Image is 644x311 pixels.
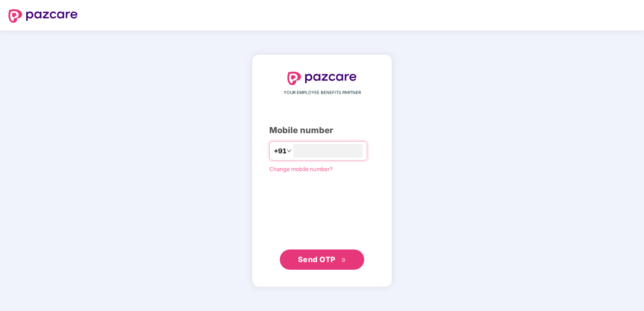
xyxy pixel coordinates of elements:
[8,9,78,23] img: logo
[287,148,292,153] span: down
[280,249,364,270] button: Send OTPdouble-right
[341,257,346,263] span: double-right
[269,124,375,137] div: Mobile number
[298,255,336,264] span: Send OTP
[284,89,361,96] span: YOUR EMPLOYEE BENEFITS PARTNER
[274,146,287,156] span: +91
[287,72,357,85] img: logo
[269,166,333,172] a: Change mobile number?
